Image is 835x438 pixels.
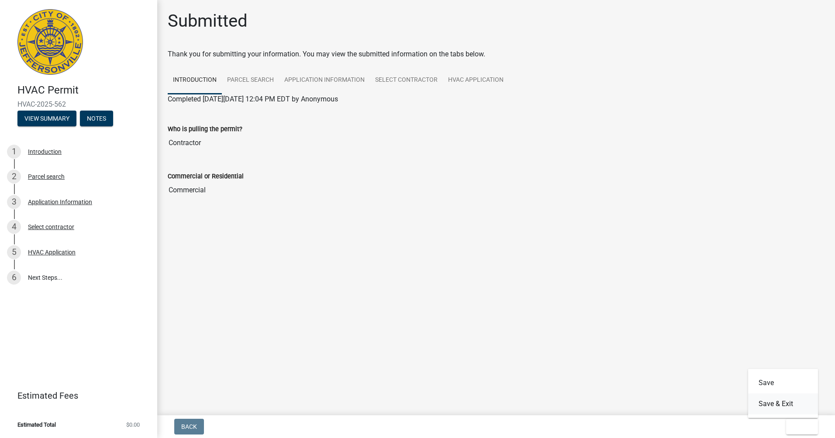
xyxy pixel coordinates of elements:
div: 6 [7,271,21,285]
a: Introduction [168,66,222,94]
button: Save & Exit [748,393,818,414]
button: Exit [786,419,818,435]
a: Select contractor [370,66,443,94]
h1: Submitted [168,10,248,31]
div: Select contractor [28,224,74,230]
div: HVAC Application [28,249,76,255]
span: Back [181,423,197,430]
button: View Summary [17,111,76,126]
button: Notes [80,111,113,126]
a: Parcel search [222,66,279,94]
div: 3 [7,195,21,209]
div: Thank you for submitting your information. You may view the submitted information on the tabs below. [168,49,825,59]
div: 2 [7,170,21,184]
wm-modal-confirm: Summary [17,115,76,122]
div: 1 [7,145,21,159]
a: Estimated Fees [7,387,143,404]
label: Commercial or Residential [168,174,244,180]
span: Completed [DATE][DATE] 12:04 PM EDT by Anonymous [168,95,338,103]
h4: HVAC Permit [17,84,150,97]
div: 4 [7,220,21,234]
span: Estimated Total [17,422,56,428]
a: HVAC Application [443,66,509,94]
button: Save [748,372,818,393]
div: Parcel search [28,174,65,180]
wm-modal-confirm: Notes [80,115,113,122]
img: City of Jeffersonville, Indiana [17,9,83,75]
div: 5 [7,245,21,259]
button: Back [174,419,204,435]
span: HVAC-2025-562 [17,100,140,108]
div: Exit [748,369,818,418]
label: Who is pulling the permit? [168,126,242,132]
span: $0.00 [126,422,140,428]
a: Application Information [279,66,370,94]
span: Exit [793,423,806,430]
div: Application Information [28,199,92,205]
div: Introduction [28,149,62,155]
